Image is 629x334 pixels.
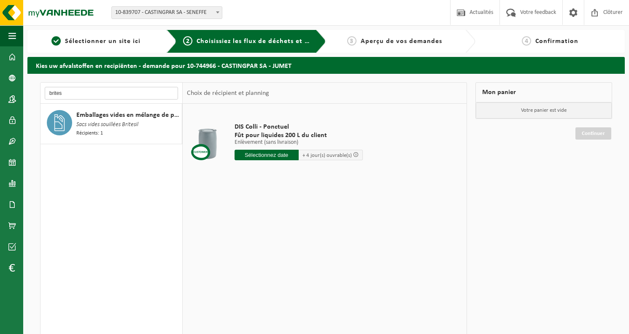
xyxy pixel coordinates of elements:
span: 2 [183,36,192,46]
span: Récipients: 1 [76,129,103,137]
div: Choix de récipient et planning [183,83,273,104]
a: Continuer [575,127,611,140]
h2: Kies uw afvalstoffen en recipiënten - demande pour 10-744966 - CASTINGPAR SA - JUMET [27,57,625,73]
span: DIS Colli - Ponctuel [235,123,363,131]
p: Votre panier est vide [476,102,612,119]
span: 10-839707 - CASTINGPAR SA - SENEFFE [111,6,222,19]
span: + 4 jour(s) ouvrable(s) [302,153,352,158]
span: 3 [347,36,356,46]
button: Emballages vides en mélange de produits dangereux Sacs vides souillées Britesil Récipients: 1 [40,104,182,144]
span: 4 [522,36,531,46]
input: Sélectionnez date [235,150,299,160]
span: Fût pour liquides 200 L du client [235,131,363,140]
span: Confirmation [535,38,578,45]
span: Sacs vides souillées Britesil [76,120,138,129]
span: 10-839707 - CASTINGPAR SA - SENEFFE [112,7,222,19]
a: 1Sélectionner un site ici [32,36,160,46]
span: Emballages vides en mélange de produits dangereux [76,110,180,120]
span: 1 [51,36,61,46]
span: Choisissiez les flux de déchets et récipients [197,38,337,45]
span: Aperçu de vos demandes [361,38,442,45]
span: Sélectionner un site ici [65,38,140,45]
input: Chercher du matériel [45,87,178,100]
div: Mon panier [475,82,612,102]
p: Enlèvement (sans livraison) [235,140,363,145]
